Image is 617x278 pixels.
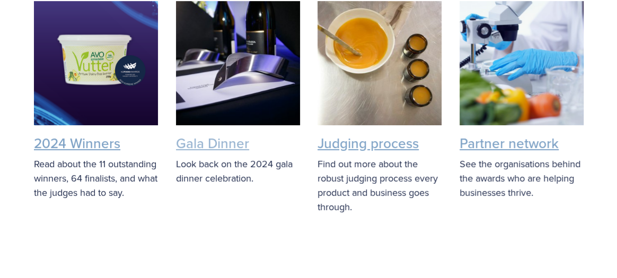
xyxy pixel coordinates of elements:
a: 2024 Winners [34,133,120,153]
a: Judging process [318,133,419,153]
a: Partner network [460,133,559,153]
p: Find out more about the robust judging process every product and business goes through. [318,157,442,214]
p: See the organisations behind the awards who are helping businesses thrive. [460,157,584,199]
p: Look back on the 2024 gala dinner celebration. [176,157,300,185]
a: Gala Dinner [176,133,249,153]
p: Read about the 11 outstanding winners, 64 finalists, and what the judges had to say. [34,157,158,199]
